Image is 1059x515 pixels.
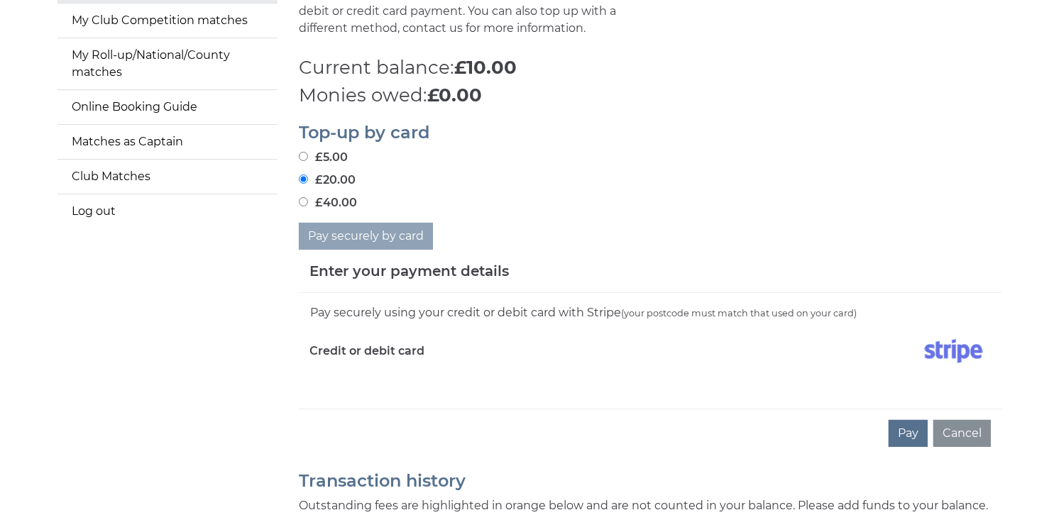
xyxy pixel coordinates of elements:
strong: £10.00 [454,56,517,79]
h2: Top-up by card [299,123,1002,142]
a: My Roll-up/National/County matches [57,38,278,89]
label: Credit or debit card [309,333,424,369]
div: Pay securely using your credit or debit card with Stripe [309,304,991,322]
p: Monies owed: [299,82,1002,109]
input: £20.00 [299,175,308,184]
h2: Transaction history [299,472,1002,490]
strong: £0.00 [427,84,482,106]
input: £5.00 [299,152,308,161]
p: Current balance: [299,54,1002,82]
label: £5.00 [299,149,348,166]
h5: Enter your payment details [309,260,509,282]
a: My Club Competition matches [57,4,278,38]
a: Log out [57,194,278,228]
label: £20.00 [299,172,356,189]
label: £40.00 [299,194,357,211]
a: Matches as Captain [57,125,278,159]
input: £40.00 [299,197,308,206]
button: Pay [889,420,928,447]
iframe: Secure card payment input frame [309,375,991,387]
small: (your postcode must match that used on your card) [621,308,857,319]
a: Club Matches [57,160,278,194]
a: Online Booking Guide [57,90,278,124]
button: Cancel [933,420,991,447]
button: Pay securely by card [299,223,433,250]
